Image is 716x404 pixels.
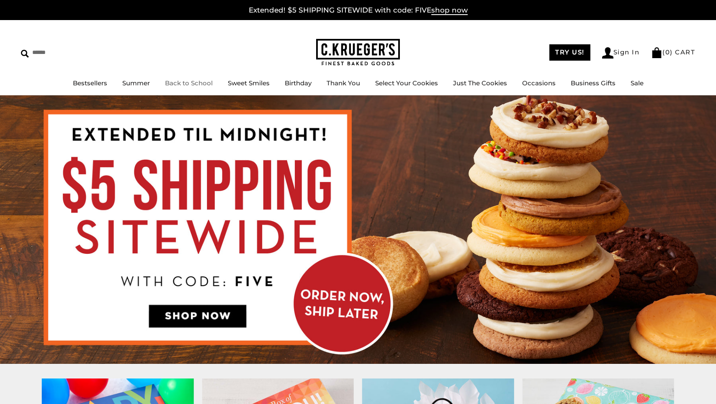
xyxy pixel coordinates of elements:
[602,47,613,59] img: Account
[165,79,213,87] a: Back to School
[631,79,644,87] a: Sale
[549,44,590,61] a: TRY US!
[122,79,150,87] a: Summer
[522,79,556,87] a: Occasions
[375,79,438,87] a: Select Your Cookies
[228,79,270,87] a: Sweet Smiles
[431,6,468,15] span: shop now
[453,79,507,87] a: Just The Cookies
[665,48,670,56] span: 0
[285,79,312,87] a: Birthday
[571,79,616,87] a: Business Gifts
[21,50,29,58] img: Search
[327,79,360,87] a: Thank You
[316,39,400,66] img: C.KRUEGER'S
[651,47,662,58] img: Bag
[73,79,107,87] a: Bestsellers
[651,48,695,56] a: (0) CART
[21,46,121,59] input: Search
[602,47,640,59] a: Sign In
[249,6,468,15] a: Extended! $5 SHIPPING SITEWIDE with code: FIVEshop now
